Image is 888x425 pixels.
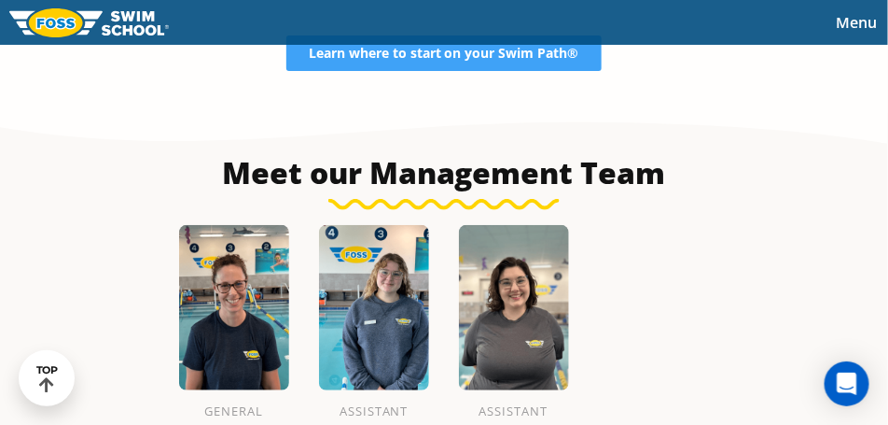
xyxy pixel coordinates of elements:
[286,35,602,71] a: Learn where to start on your Swim Path®
[9,8,169,37] img: FOSS Swim School Logo
[459,225,569,390] img: Morgan-Kasten.png
[179,225,289,390] img: Leann-Greuel.png
[309,47,579,60] span: Learn where to start on your Swim Path®
[319,225,429,390] img: Madysen-Miller.png
[836,12,877,33] span: Menu
[825,8,888,36] button: Toggle navigation
[36,364,58,393] div: TOP
[9,154,879,191] h3: Meet our Management Team
[825,361,869,406] div: Open Intercom Messenger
